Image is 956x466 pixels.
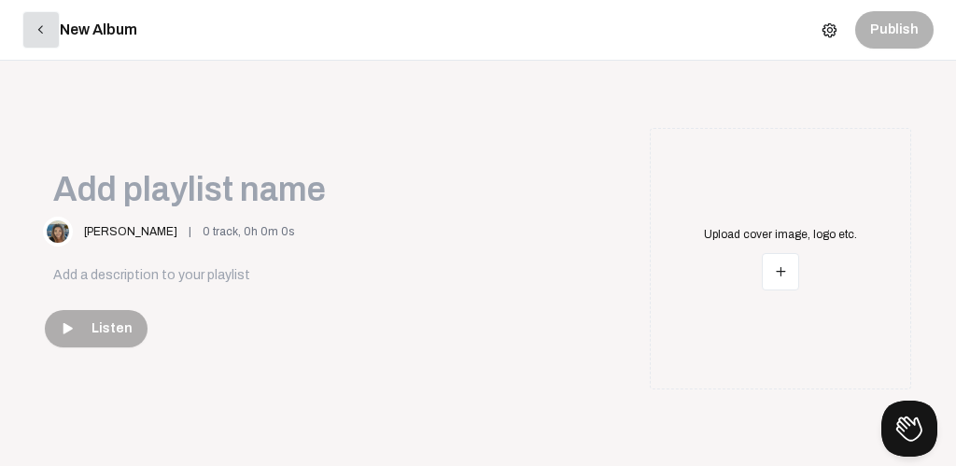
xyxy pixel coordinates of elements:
[45,219,71,245] img: thumb_ab6761610000e5eb11ecc41370ee07d5c2ea3fd5.jpeg
[45,310,148,347] button: Listen
[821,21,837,38] mat-icon: gear
[772,263,789,280] mat-icon: add
[855,11,934,49] button: Publish
[91,319,133,338] span: Listen
[704,227,857,249] div: Upload cover image, logo etc.
[45,170,439,209] input: Add playlist name
[181,223,191,240] span: |
[77,223,177,240] span: [PERSON_NAME]
[881,401,937,457] iframe: Toggle Customer Support
[60,19,137,41] span: New Album
[195,223,294,240] span: 0 track, 0h 0m 0s
[33,21,49,38] mat-icon: arrow_back_ios
[60,320,77,337] mat-icon: play_arrow_filled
